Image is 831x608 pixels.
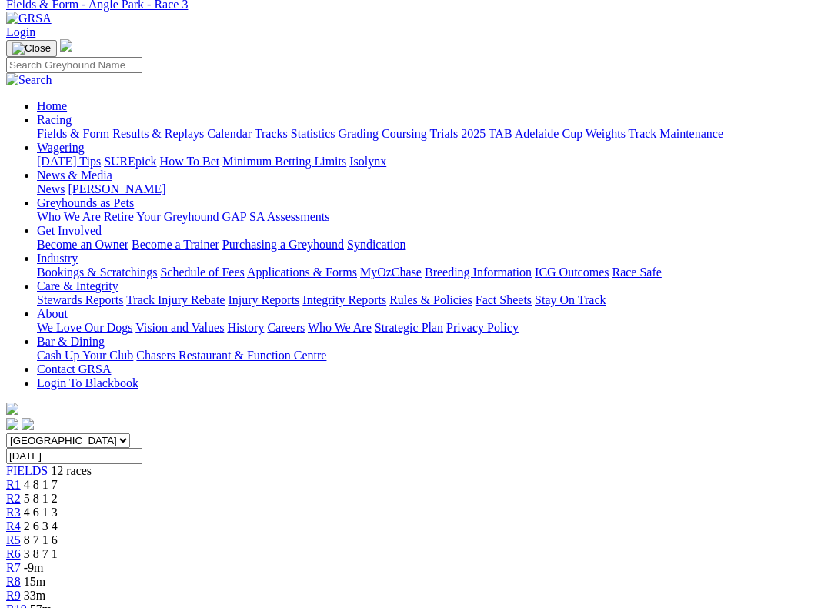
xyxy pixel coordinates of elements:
[126,293,225,306] a: Track Injury Rebate
[24,589,45,602] span: 33m
[24,575,45,588] span: 15m
[222,155,346,168] a: Minimum Betting Limits
[476,293,532,306] a: Fact Sheets
[6,589,21,602] a: R9
[207,127,252,140] a: Calendar
[446,321,519,334] a: Privacy Policy
[12,42,51,55] img: Close
[37,99,67,112] a: Home
[349,155,386,168] a: Isolynx
[375,321,443,334] a: Strategic Plan
[37,113,72,126] a: Racing
[6,492,21,505] a: R2
[6,464,48,477] a: FIELDS
[535,266,609,279] a: ICG Outcomes
[37,141,85,154] a: Wagering
[37,252,78,265] a: Industry
[37,266,825,279] div: Industry
[6,73,52,87] img: Search
[6,418,18,430] img: facebook.svg
[37,349,133,362] a: Cash Up Your Club
[461,127,582,140] a: 2025 TAB Adelaide Cup
[37,196,134,209] a: Greyhounds as Pets
[37,210,101,223] a: Who We Are
[6,533,21,546] a: R5
[37,362,111,376] a: Contact GRSA
[104,210,219,223] a: Retire Your Greyhound
[302,293,386,306] a: Integrity Reports
[51,464,92,477] span: 12 races
[227,321,264,334] a: History
[586,127,626,140] a: Weights
[104,155,156,168] a: SUREpick
[6,478,21,491] a: R1
[37,321,825,335] div: About
[228,293,299,306] a: Injury Reports
[535,293,606,306] a: Stay On Track
[612,266,661,279] a: Race Safe
[6,403,18,415] img: logo-grsa-white.png
[37,279,118,292] a: Care & Integrity
[37,376,138,389] a: Login To Blackbook
[360,266,422,279] a: MyOzChase
[136,349,326,362] a: Chasers Restaurant & Function Centre
[37,127,109,140] a: Fields & Form
[37,238,128,251] a: Become an Owner
[6,547,21,560] a: R6
[160,266,244,279] a: Schedule of Fees
[37,293,123,306] a: Stewards Reports
[389,293,472,306] a: Rules & Policies
[37,182,825,196] div: News & Media
[24,519,58,533] span: 2 6 3 4
[347,238,405,251] a: Syndication
[429,127,458,140] a: Trials
[24,533,58,546] span: 8 7 1 6
[37,169,112,182] a: News & Media
[6,57,142,73] input: Search
[6,506,21,519] a: R3
[37,321,132,334] a: We Love Our Dogs
[6,561,21,574] a: R7
[425,266,532,279] a: Breeding Information
[6,519,21,533] a: R4
[22,418,34,430] img: twitter.svg
[37,182,65,195] a: News
[24,506,58,519] span: 4 6 1 3
[160,155,220,168] a: How To Bet
[24,561,44,574] span: -9m
[135,321,224,334] a: Vision and Values
[37,293,825,307] div: Care & Integrity
[37,335,105,348] a: Bar & Dining
[255,127,288,140] a: Tracks
[37,127,825,141] div: Racing
[6,12,52,25] img: GRSA
[6,575,21,588] a: R8
[222,210,330,223] a: GAP SA Assessments
[112,127,204,140] a: Results & Replays
[24,547,58,560] span: 3 8 7 1
[37,266,157,279] a: Bookings & Scratchings
[339,127,379,140] a: Grading
[132,238,219,251] a: Become a Trainer
[267,321,305,334] a: Careers
[6,40,57,57] button: Toggle navigation
[37,155,101,168] a: [DATE] Tips
[629,127,723,140] a: Track Maintenance
[247,266,357,279] a: Applications & Forms
[6,448,142,464] input: Select date
[24,492,58,505] span: 5 8 1 2
[24,478,58,491] span: 4 8 1 7
[222,238,344,251] a: Purchasing a Greyhound
[382,127,427,140] a: Coursing
[37,307,68,320] a: About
